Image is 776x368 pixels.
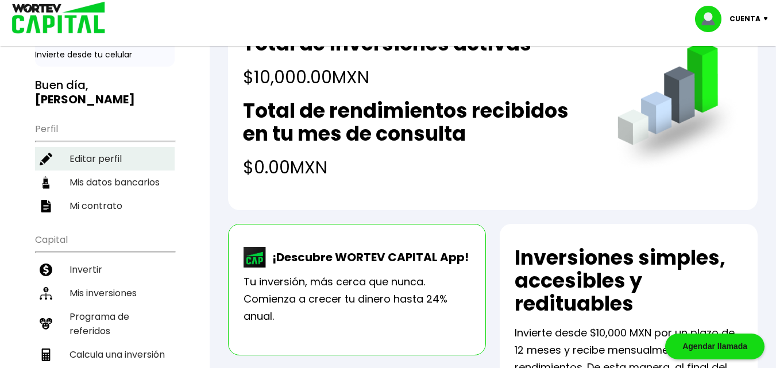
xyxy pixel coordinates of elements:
a: Invertir [35,258,175,281]
a: Programa de referidos [35,305,175,343]
ul: Perfil [35,116,175,218]
img: grafica.516fef24.png [612,41,743,172]
img: editar-icon.952d3147.svg [40,153,52,165]
div: Agendar llamada [665,334,765,359]
img: inversiones-icon.6695dc30.svg [40,287,52,300]
img: recomiendanos-icon.9b8e9327.svg [40,317,52,330]
img: invertir-icon.b3b967d7.svg [40,264,52,276]
a: Mis datos bancarios [35,171,175,194]
a: Editar perfil [35,147,175,171]
p: ¡Descubre WORTEV CAPITAL App! [267,249,469,266]
p: Tu inversión, más cerca que nunca. Comienza a crecer tu dinero hasta 24% anual. [244,273,470,325]
h4: $10,000.00 MXN [243,64,531,90]
h4: $0.00 MXN [243,154,594,180]
b: [PERSON_NAME] [35,91,135,107]
h2: Total de inversiones activas [243,32,531,55]
a: Calcula una inversión [35,343,175,366]
h2: Inversiones simples, accesibles y redituables [515,246,743,315]
img: datos-icon.10cf9172.svg [40,176,52,189]
img: profile-image [695,6,729,32]
h3: Buen día, [35,78,175,107]
img: wortev-capital-app-icon [244,247,267,268]
a: Mis inversiones [35,281,175,305]
a: Mi contrato [35,194,175,218]
p: Invierte desde tu celular [35,49,175,61]
img: icon-down [760,17,776,21]
h2: Total de rendimientos recibidos en tu mes de consulta [243,99,594,145]
img: calculadora-icon.17d418c4.svg [40,348,52,361]
img: contrato-icon.f2db500c.svg [40,200,52,212]
p: Cuenta [729,10,760,28]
